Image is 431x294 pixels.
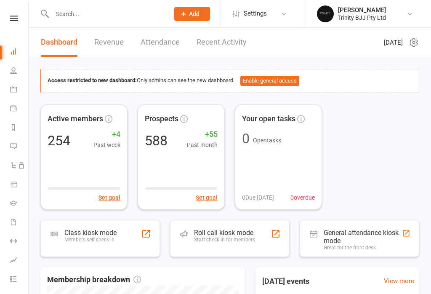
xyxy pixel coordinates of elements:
[93,140,120,150] span: Past week
[94,28,124,57] a: Revenue
[384,276,414,286] a: View more
[244,4,267,23] span: Settings
[242,193,274,202] span: 0 Due [DATE]
[324,245,402,251] div: Great for the front desk
[48,134,70,147] div: 254
[141,28,180,57] a: Attendance
[98,193,120,202] button: Set goal
[145,134,168,147] div: 588
[48,113,103,125] span: Active members
[338,14,386,21] div: Trinity BJJ Pty Ltd
[10,251,29,270] a: Assessments
[41,28,77,57] a: Dashboard
[240,76,299,86] button: Enable general access
[10,81,29,100] a: Calendar
[194,237,255,243] div: Staff check-in for members
[10,62,29,81] a: People
[384,37,403,48] span: [DATE]
[48,77,137,83] strong: Access restricted to new dashboard:
[187,128,218,141] span: +55
[47,274,141,286] span: Membership breakdown
[255,274,316,289] h3: [DATE] events
[242,113,295,125] span: Your open tasks
[194,229,255,237] div: Roll call kiosk mode
[64,237,117,243] div: Members self check-in
[93,128,120,141] span: +4
[10,119,29,138] a: Reports
[324,229,402,245] div: General attendance kiosk mode
[317,5,334,22] img: thumb_image1712106278.png
[187,140,218,150] span: Past month
[338,6,386,14] div: [PERSON_NAME]
[174,7,210,21] button: Add
[64,229,117,237] div: Class kiosk mode
[242,132,250,145] div: 0
[50,8,163,20] input: Search...
[10,43,29,62] a: Dashboard
[10,176,29,195] a: Product Sales
[196,193,218,202] button: Set goal
[290,193,315,202] span: 0 overdue
[48,76,412,86] div: Only admins can see the new dashboard.
[189,11,200,17] span: Add
[253,137,281,144] span: Open tasks
[10,100,29,119] a: Payments
[145,113,178,125] span: Prospects
[197,28,247,57] a: Recent Activity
